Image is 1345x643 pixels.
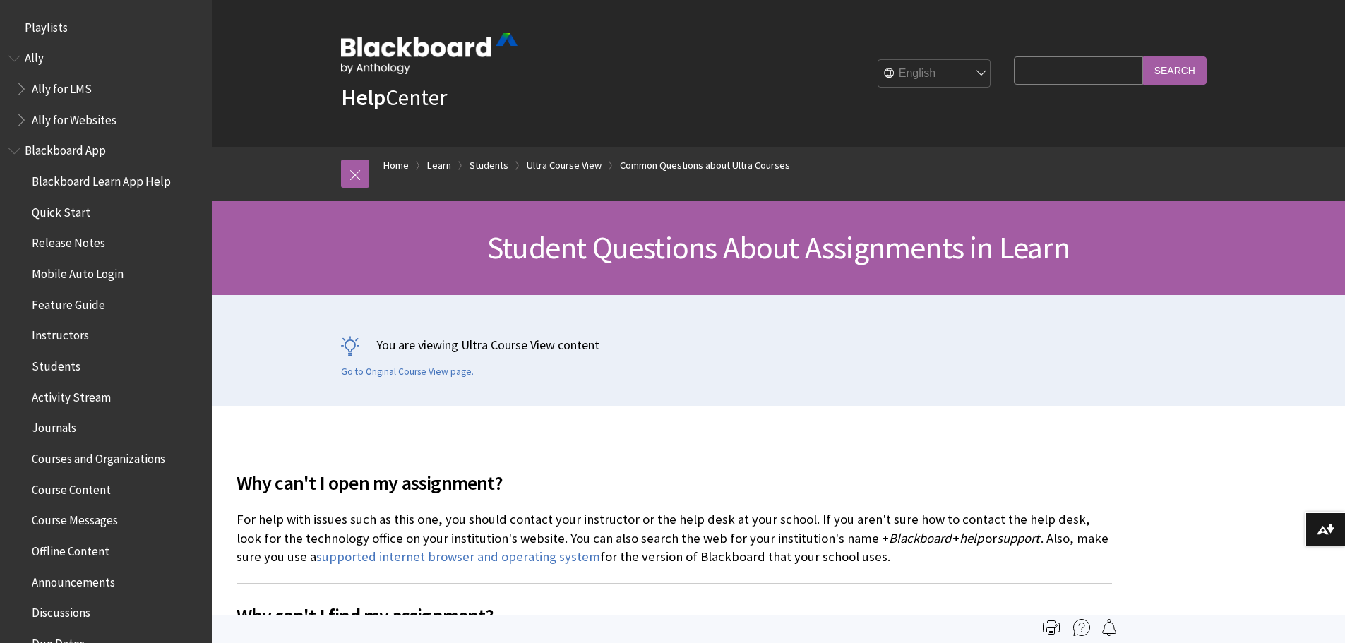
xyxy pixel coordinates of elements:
[341,83,385,112] strong: Help
[25,139,106,158] span: Blackboard App
[32,108,116,127] span: Ally for Websites
[32,262,124,281] span: Mobile Auto Login
[237,601,1112,630] span: Why can't I find my assignment?
[878,60,991,88] select: Site Language Selector
[32,293,105,312] span: Feature Guide
[32,539,109,558] span: Offline Content
[32,385,111,404] span: Activity Stream
[427,157,451,174] a: Learn
[32,77,92,96] span: Ally for LMS
[32,478,111,497] span: Course Content
[341,336,1217,354] p: You are viewing Ultra Course View content
[341,83,447,112] a: HelpCenter
[32,354,80,373] span: Students
[1073,619,1090,636] img: More help
[25,47,44,66] span: Ally
[25,16,68,35] span: Playlists
[889,530,951,546] span: Blackboard
[1143,56,1207,84] input: Search
[32,570,115,589] span: Announcements
[1101,619,1118,636] img: Follow this page
[341,33,518,74] img: Blackboard by Anthology
[8,47,203,132] nav: Book outline for Anthology Ally Help
[1043,619,1060,636] img: Print
[383,157,409,174] a: Home
[341,366,474,378] a: Go to Original Course View page.
[32,601,90,620] span: Discussions
[32,232,105,251] span: Release Notes
[237,468,1112,498] span: Why can't I open my assignment?
[960,530,984,546] span: help
[470,157,508,174] a: Students
[32,509,118,528] span: Course Messages
[32,169,171,188] span: Blackboard Learn App Help
[237,510,1112,566] p: For help with issues such as this one, you should contact your instructor or the help desk at you...
[620,157,790,174] a: Common Questions about Ultra Courses
[32,416,76,435] span: Journals
[32,447,165,466] span: Courses and Organizations
[487,228,1070,267] span: Student Questions About Assignments in Learn
[316,548,600,565] a: supported internet browser and operating system
[997,530,1039,546] span: support
[527,157,602,174] a: Ultra Course View
[32,324,89,343] span: Instructors
[32,200,90,220] span: Quick Start
[8,16,203,40] nav: Book outline for Playlists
